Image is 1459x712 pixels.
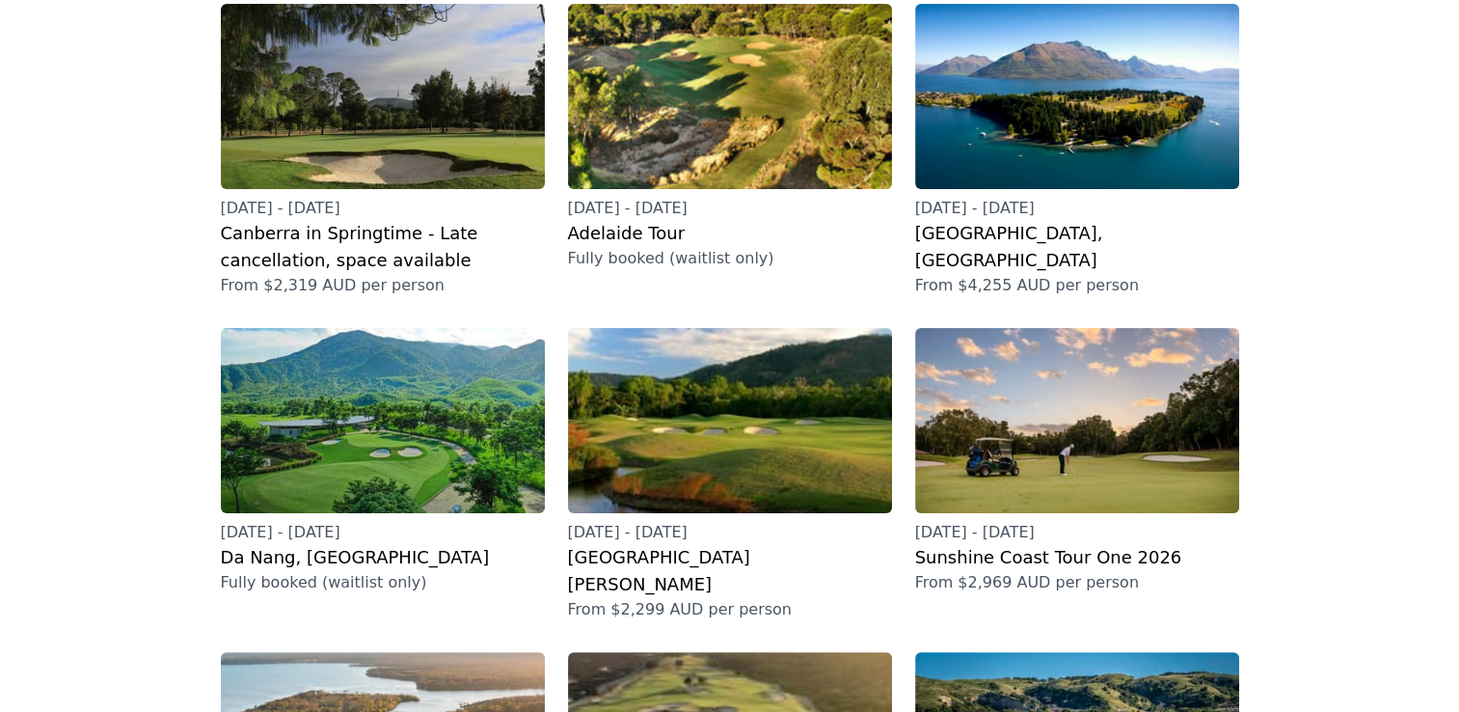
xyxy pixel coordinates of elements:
h2: [GEOGRAPHIC_DATA][PERSON_NAME] [568,544,892,598]
p: [DATE] - [DATE] [915,521,1239,544]
p: From $2,969 AUD per person [915,571,1239,594]
h2: Da Nang, [GEOGRAPHIC_DATA] [221,544,545,571]
h2: [GEOGRAPHIC_DATA], [GEOGRAPHIC_DATA] [915,220,1239,274]
p: [DATE] - [DATE] [915,197,1239,220]
a: [DATE] - [DATE]Da Nang, [GEOGRAPHIC_DATA]Fully booked (waitlist only) [221,328,545,594]
a: [DATE] - [DATE]Adelaide TourFully booked (waitlist only) [568,4,892,270]
p: Fully booked (waitlist only) [221,571,545,594]
h2: Canberra in Springtime - Late cancellation, space available [221,220,545,274]
p: From $2,319 AUD per person [221,274,545,297]
p: [DATE] - [DATE] [568,521,892,544]
a: [DATE] - [DATE]Canberra in Springtime - Late cancellation, space availableFrom $2,319 AUD per person [221,4,545,297]
h2: Adelaide Tour [568,220,892,247]
h2: Sunshine Coast Tour One 2026 [915,544,1239,571]
p: From $4,255 AUD per person [915,274,1239,297]
a: [DATE] - [DATE]Sunshine Coast Tour One 2026From $2,969 AUD per person [915,328,1239,594]
p: [DATE] - [DATE] [221,521,545,544]
a: [DATE] - [DATE][GEOGRAPHIC_DATA], [GEOGRAPHIC_DATA]From $4,255 AUD per person [915,4,1239,297]
p: Fully booked (waitlist only) [568,247,892,270]
a: [DATE] - [DATE][GEOGRAPHIC_DATA][PERSON_NAME]From $2,299 AUD per person [568,328,892,621]
p: [DATE] - [DATE] [568,197,892,220]
p: From $2,299 AUD per person [568,598,892,621]
p: [DATE] - [DATE] [221,197,545,220]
